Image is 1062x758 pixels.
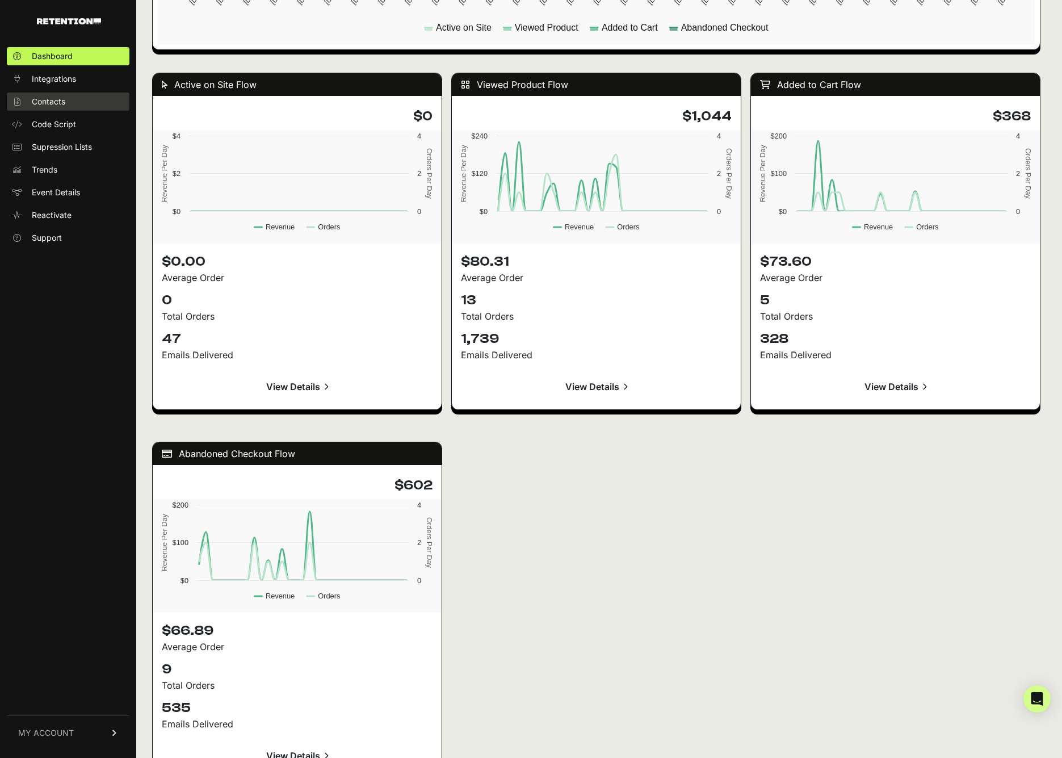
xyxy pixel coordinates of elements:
text: $0 [779,207,787,216]
a: View Details [760,373,1031,400]
text: Revenue [266,592,295,600]
text: Revenue Per Day [758,144,767,202]
a: MY ACCOUNT [7,715,129,750]
text: Revenue Per Day [459,144,468,202]
a: View Details [461,373,732,400]
p: 1,739 [461,330,732,348]
text: $2 [173,169,181,178]
text: 0 [417,207,421,216]
span: Supression Lists [32,141,92,153]
span: Event Details [32,187,80,198]
text: Viewed Product [515,23,578,32]
div: Abandoned Checkout Flow [153,442,442,465]
p: 9 [162,660,433,679]
p: $0.00 [162,253,433,271]
text: $100 [173,538,188,547]
text: $100 [771,169,787,178]
text: 2 [417,538,421,547]
p: 5 [760,291,1031,309]
span: Reactivate [32,210,72,221]
p: 535 [162,699,433,717]
a: Dashboard [7,47,129,65]
div: Average Order [760,271,1031,284]
text: Active on Site [436,23,492,32]
p: $66.89 [162,622,433,640]
text: 4 [1016,132,1020,140]
text: $200 [771,132,787,140]
div: Emails Delivered [461,348,732,362]
a: Contacts [7,93,129,111]
div: Total Orders [461,309,732,323]
span: Code Script [32,119,76,130]
text: Orders [318,223,340,231]
text: Orders [617,223,639,231]
div: Average Order [162,640,433,654]
div: Active on Site Flow [153,73,442,96]
h4: $602 [162,476,433,495]
a: Integrations [7,70,129,88]
p: $73.60 [760,253,1031,271]
text: $0 [181,576,188,585]
div: Total Orders [760,309,1031,323]
p: 47 [162,330,433,348]
text: Revenue Per Day [160,144,169,202]
text: Orders Per Day [725,148,733,199]
h4: $368 [760,107,1031,125]
text: Orders Per Day [425,517,434,568]
div: Average Order [461,271,732,284]
text: 4 [417,501,421,509]
a: Reactivate [7,206,129,224]
text: 4 [417,132,421,140]
div: Emails Delivered [162,348,433,362]
text: $0 [480,207,488,216]
text: Revenue [565,223,594,231]
text: 4 [717,132,721,140]
text: 0 [717,207,721,216]
div: Average Order [162,271,433,284]
div: Open Intercom Messenger [1023,685,1051,713]
span: Trends [32,164,57,175]
text: 2 [417,169,421,178]
text: $120 [472,169,488,178]
text: Orders Per Day [425,148,434,199]
text: 2 [1016,169,1020,178]
span: MY ACCOUNT [18,727,74,739]
div: Emails Delivered [162,717,433,731]
div: Emails Delivered [760,348,1031,362]
a: Code Script [7,115,129,133]
text: Revenue [266,223,295,231]
text: Orders [916,223,938,231]
div: Added to Cart Flow [751,73,1040,96]
text: 0 [417,576,421,585]
text: $4 [173,132,181,140]
a: View Details [162,373,433,400]
p: 13 [461,291,732,309]
h4: $0 [162,107,433,125]
text: Orders [318,592,340,600]
div: Total Orders [162,679,433,692]
text: Added to Cart [602,23,658,32]
a: Event Details [7,183,129,202]
text: 0 [1016,207,1020,216]
span: Integrations [32,73,76,85]
text: $200 [173,501,188,509]
h4: $1,044 [461,107,732,125]
text: $240 [472,132,488,140]
text: Abandoned Checkout [681,23,769,32]
span: Support [32,232,62,244]
span: Dashboard [32,51,73,62]
a: Supression Lists [7,138,129,156]
p: 0 [162,291,433,309]
text: Revenue Per Day [160,513,169,571]
text: Revenue [864,223,893,231]
div: Total Orders [162,309,433,323]
text: $0 [173,207,181,216]
a: Support [7,229,129,247]
div: Viewed Product Flow [452,73,741,96]
p: $80.31 [461,253,732,271]
text: 2 [717,169,721,178]
span: Contacts [32,96,65,107]
text: Orders Per Day [1024,148,1032,199]
p: 328 [760,330,1031,348]
a: Trends [7,161,129,179]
